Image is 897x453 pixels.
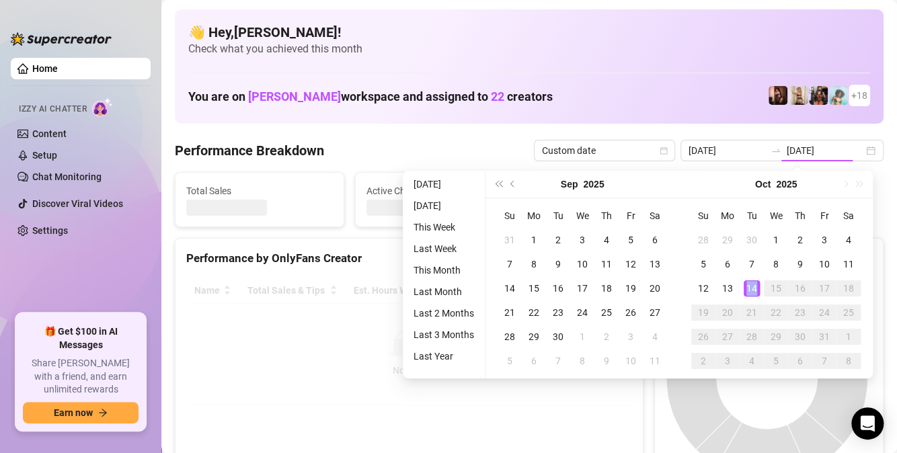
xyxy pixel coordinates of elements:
[32,198,123,209] a: Discover Viral Videos
[829,86,848,105] img: ItsEssi (@getthickywithessi)
[188,42,870,56] span: Check what you achieved this month
[546,183,693,198] span: Messages Sent
[402,334,417,349] span: loading
[32,171,102,182] a: Chat Monitoring
[787,143,863,158] input: End date
[32,128,67,139] a: Content
[54,407,93,418] span: Earn now
[92,97,113,117] img: AI Chatter
[809,86,828,105] img: Erica (@ericabanks)
[851,88,867,103] span: + 18
[186,183,333,198] span: Total Sales
[771,145,781,156] span: to
[542,140,667,161] span: Custom date
[98,408,108,417] span: arrow-right
[689,143,765,158] input: Start date
[789,86,808,105] img: Monique (@moneybagmoee)
[32,225,68,236] a: Settings
[771,145,781,156] span: swap-right
[491,89,504,104] span: 22
[188,89,553,104] h1: You are on workspace and assigned to creators
[188,23,870,42] h4: 👋 Hey, [PERSON_NAME] !
[851,407,884,440] div: Open Intercom Messenger
[19,103,87,116] span: Izzy AI Chatter
[32,150,57,161] a: Setup
[23,357,139,397] span: Share [PERSON_NAME] with a friend, and earn unlimited rewards
[186,249,632,267] div: Performance by OnlyFans Creator
[366,183,513,198] span: Active Chats
[32,63,58,74] a: Home
[11,32,112,46] img: logo-BBDzfeDw.svg
[769,86,787,105] img: Dragonjen710 (@dragonjen)
[666,249,872,267] div: Sales by OnlyFans Creator
[248,89,341,104] span: [PERSON_NAME]
[23,325,139,352] span: 🎁 Get $100 in AI Messages
[175,141,324,160] h4: Performance Breakdown
[23,402,139,423] button: Earn nowarrow-right
[660,147,668,155] span: calendar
